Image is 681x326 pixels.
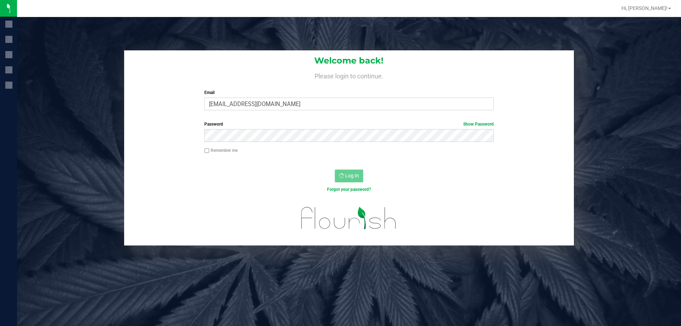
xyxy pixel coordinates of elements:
[204,147,238,154] label: Remember me
[204,89,493,96] label: Email
[345,173,359,178] span: Log In
[293,200,405,236] img: flourish_logo.svg
[204,148,209,153] input: Remember me
[124,71,574,79] h4: Please login to continue.
[335,170,363,182] button: Log In
[327,187,371,192] a: Forgot your password?
[621,5,668,11] span: Hi, [PERSON_NAME]!
[204,122,223,127] span: Password
[124,56,574,65] h1: Welcome back!
[463,122,494,127] a: Show Password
